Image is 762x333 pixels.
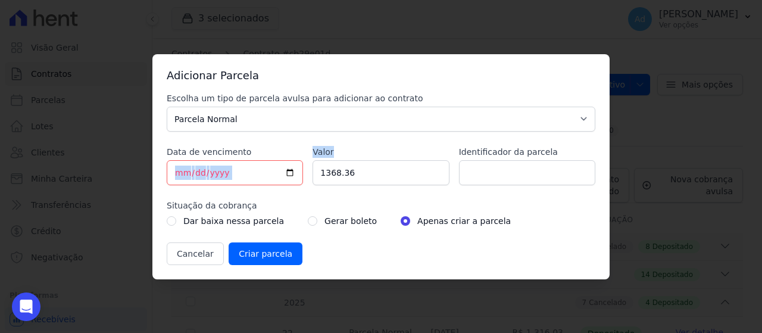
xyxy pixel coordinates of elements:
[167,92,595,104] label: Escolha um tipo de parcela avulsa para adicionar ao contrato
[324,214,377,228] label: Gerar boleto
[417,214,511,228] label: Apenas criar a parcela
[12,292,40,321] div: Open Intercom Messenger
[167,69,595,83] h3: Adicionar Parcela
[167,242,224,265] button: Cancelar
[229,242,302,265] input: Criar parcela
[167,146,303,158] label: Data de vencimento
[313,146,449,158] label: Valor
[183,214,284,228] label: Dar baixa nessa parcela
[167,200,595,211] label: Situação da cobrança
[459,146,595,158] label: Identificador da parcela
